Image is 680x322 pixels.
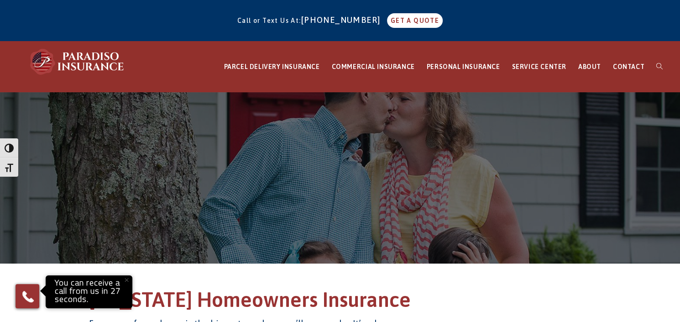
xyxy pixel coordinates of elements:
[421,42,506,92] a: PERSONAL INSURANCE
[326,42,421,92] a: COMMERCIAL INSURANCE
[427,63,500,70] span: PERSONAL INSURANCE
[224,63,320,70] span: PARCEL DELIVERY INSURANCE
[218,42,326,92] a: PARCEL DELIVERY INSURANCE
[15,176,142,238] h1: [US_STATE] Homeowners Insurance
[578,63,601,70] span: ABOUT
[116,270,136,290] button: Close
[572,42,607,92] a: ABOUT
[21,289,35,304] img: Phone icon
[332,63,415,70] span: COMMERCIAL INSURANCE
[613,63,644,70] span: CONTACT
[27,48,128,75] img: Paradiso Insurance
[301,15,385,25] a: [PHONE_NUMBER]
[93,10,149,24] a: GET A QUOTE
[7,11,91,21] a: [PHONE_NUMBER]
[7,45,77,64] img: Paradiso Insurance
[48,278,130,306] p: You can receive a call from us in 27 seconds.
[607,42,650,92] a: CONTACT
[127,56,147,63] span: Menu
[387,13,443,28] a: GET A QUOTE
[512,63,566,70] span: SERVICE CENTER
[237,17,301,24] span: Call or Text Us At:
[120,56,147,63] a: Mobile Menu
[506,42,572,92] a: SERVICE CENTER
[89,286,591,318] h1: [US_STATE] Homeowners Insurance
